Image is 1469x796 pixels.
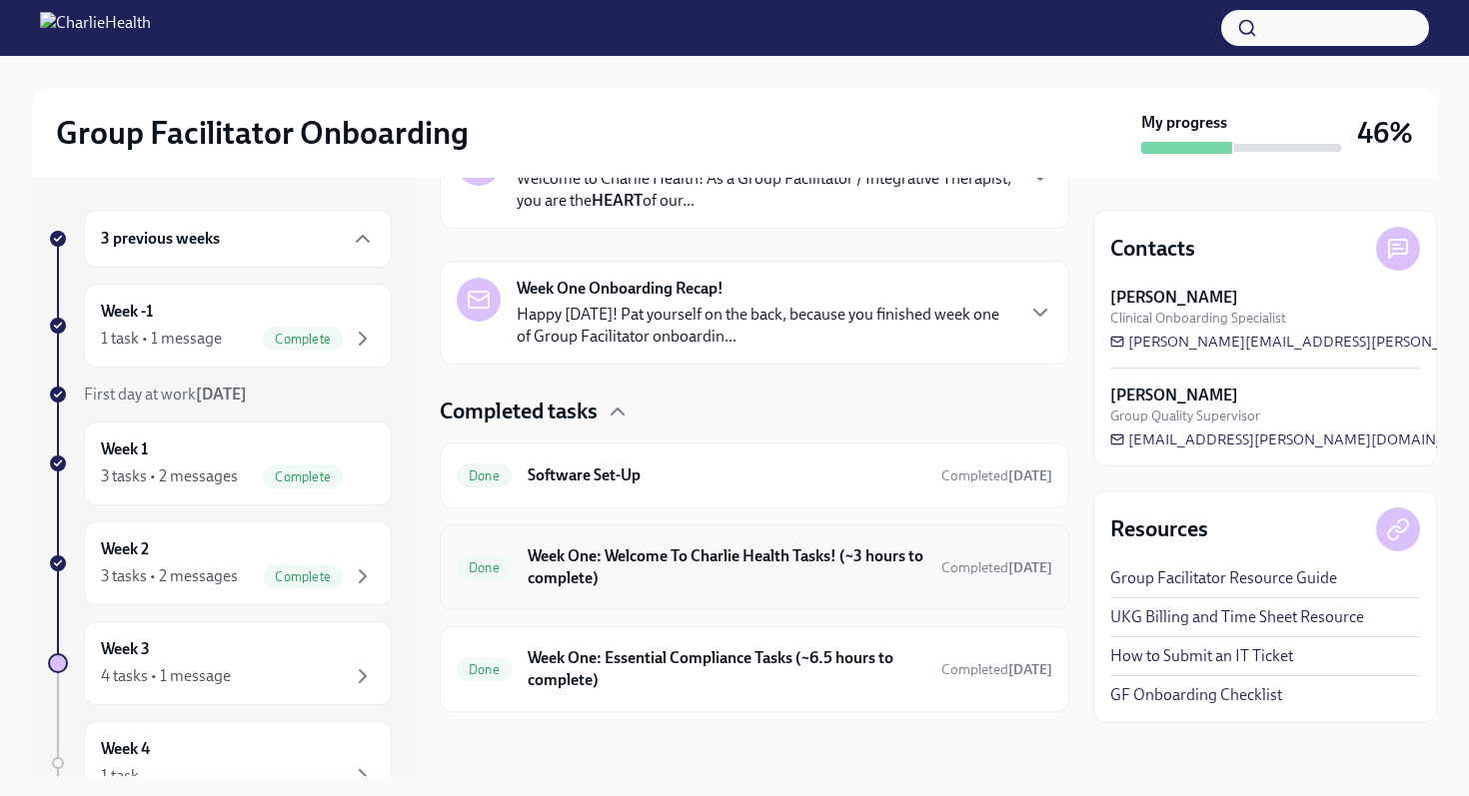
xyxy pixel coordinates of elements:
[101,638,150,660] h6: Week 3
[528,545,925,589] h6: Week One: Welcome To Charlie Health Tasks! (~3 hours to complete)
[528,647,925,691] h6: Week One: Essential Compliance Tasks (~6.5 hours to complete)
[101,765,139,787] div: 1 task
[517,278,724,300] strong: Week One Onboarding Recap!
[1008,467,1052,484] strong: [DATE]
[941,661,1052,678] span: Completed
[101,738,150,760] h6: Week 4
[1110,606,1364,628] a: UKG Billing and Time Sheet Resource
[101,228,220,250] h6: 3 previous weeks
[48,421,392,505] a: Week 13 tasks • 2 messagesComplete
[84,210,392,268] div: 3 previous weeks
[457,459,1052,491] a: DoneSoftware Set-UpCompleted[DATE]
[941,467,1052,484] span: Completed
[263,332,343,347] span: Complete
[440,397,1069,426] div: Completed tasks
[101,565,238,587] div: 3 tasks • 2 messages
[1110,514,1208,544] h4: Resources
[1110,385,1238,406] strong: [PERSON_NAME]
[941,466,1052,485] span: August 11th, 2025 10:36
[48,521,392,605] a: Week 23 tasks • 2 messagesComplete
[457,541,1052,593] a: DoneWeek One: Welcome To Charlie Health Tasks! (~3 hours to complete)Completed[DATE]
[457,662,512,677] span: Done
[1110,234,1195,264] h4: Contacts
[517,168,1012,212] p: Welcome to Charlie Health! As a Group Facilitator / Integrative Therapist, you are the of our...
[1110,309,1286,328] span: Clinical Onboarding Specialist
[48,621,392,705] a: Week 34 tasks • 1 message
[528,464,925,486] h6: Software Set-Up
[457,468,512,483] span: Done
[84,385,247,403] span: First day at work
[1008,661,1052,678] strong: [DATE]
[941,660,1052,679] span: August 15th, 2025 23:31
[263,569,343,584] span: Complete
[941,558,1052,577] span: August 11th, 2025 14:22
[263,469,343,484] span: Complete
[1357,115,1413,151] h3: 46%
[457,643,1052,695] a: DoneWeek One: Essential Compliance Tasks (~6.5 hours to complete)Completed[DATE]
[101,438,148,460] h6: Week 1
[101,538,149,560] h6: Week 2
[1110,645,1293,667] a: How to Submit an IT Ticket
[196,385,247,403] strong: [DATE]
[440,397,598,426] h4: Completed tasks
[517,304,1012,348] p: Happy [DATE]! Pat yourself on the back, because you finished week one of Group Facilitator onboar...
[101,665,231,687] div: 4 tasks • 1 message
[1008,559,1052,576] strong: [DATE]
[48,284,392,368] a: Week -11 task • 1 messageComplete
[1141,112,1227,134] strong: My progress
[48,384,392,405] a: First day at work[DATE]
[457,560,512,575] span: Done
[941,559,1052,576] span: Completed
[101,465,238,487] div: 3 tasks • 2 messages
[101,301,153,323] h6: Week -1
[1110,567,1337,589] a: Group Facilitator Resource Guide
[1110,287,1238,309] strong: [PERSON_NAME]
[101,328,222,350] div: 1 task • 1 message
[1110,684,1282,706] a: GF Onboarding Checklist
[40,12,151,44] img: CharlieHealth
[592,191,643,210] strong: HEART
[56,113,469,153] h2: Group Facilitator Onboarding
[1110,406,1260,425] span: Group Quality Supervisor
